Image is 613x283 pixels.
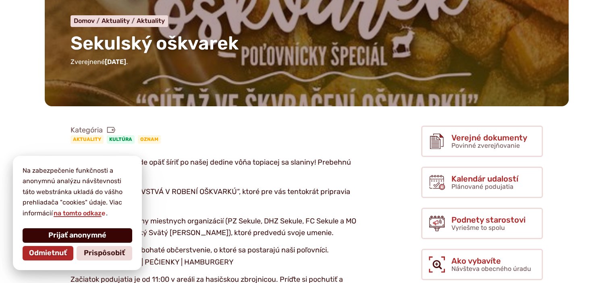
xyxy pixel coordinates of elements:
a: Kultúra [107,135,135,143]
a: Aktuality [137,17,165,25]
a: Podnety starostovi Vyriešme to spolu [421,208,543,239]
p: Tešiť sa môžete aj na bohaté občerstvenie, o ktoré sa postarajú naši poľovníci. POĽOVNÍCKY GULÁŠ ... [71,244,357,268]
a: Ako vybavíte Návšteva obecného úradu [421,249,543,280]
span: Vyriešme to spolu [451,224,505,231]
a: Kalendár udalostí Plánované podujatia [421,167,543,198]
span: Kalendár udalostí [451,174,518,183]
p: Predstavia sa vám tímy miestnych organizácií (PZ Sekule, DHZ Sekule, FC Sekule a MO SRZ Sekule – ... [71,215,357,239]
a: na tomto odkaze [53,209,106,217]
span: Verejné dokumenty [451,133,527,142]
p: Na zabezpečenie funkčnosti a anonymnú analýzu návštevnosti táto webstránka ukladá do vášho prehli... [23,165,132,219]
span: Sekulský oškvarek [71,32,239,54]
a: Aktuality [102,17,137,25]
a: Verejné dokumenty Povinné zverejňovanie [421,126,543,157]
button: Odmietnuť [23,246,73,260]
p: Už túto [DATE] sa bude opäť šíriť po našej dedine vôňa topiacej sa slaniny! Prebehnú totiž už „TR... [71,157,357,180]
p: SEKULSKÉ MAJSTROVSTVÁ V ROBENÍ OŠKVARKÚ“, ktoré pre vás tentokrát pripravia naši poľovníci. [71,186,357,210]
a: Oznam [138,135,161,143]
span: Domov [74,17,95,25]
button: Prispôsobiť [77,246,132,260]
span: [DATE] [105,58,126,66]
span: Odmietnuť [29,249,67,258]
span: Podnety starostovi [451,215,526,224]
span: Prijať anonymné [48,231,106,240]
span: Kategória [71,126,164,135]
span: Prispôsobiť [84,249,125,258]
span: Návšteva obecného úradu [451,265,531,273]
span: Aktuality [102,17,130,25]
button: Prijať anonymné [23,228,132,243]
span: Plánované podujatia [451,183,513,190]
span: Povinné zverejňovanie [451,142,520,149]
p: Zverejnené . [71,57,543,67]
a: Domov [74,17,102,25]
span: Ako vybavíte [451,256,531,265]
a: Aktuality [71,135,104,143]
